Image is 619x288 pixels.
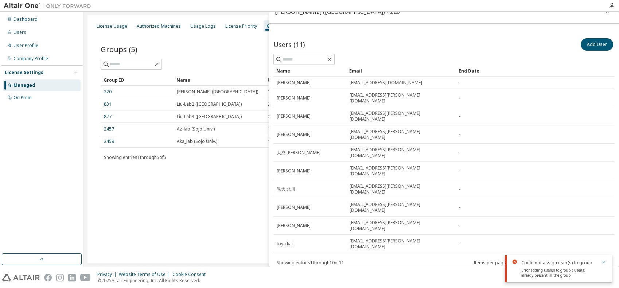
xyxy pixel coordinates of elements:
span: - [459,205,460,210]
div: Users [268,74,582,86]
span: [EMAIL_ADDRESS][PERSON_NAME][DOMAIN_NAME] [350,183,452,195]
div: On Prem [13,95,32,101]
span: Users (11) [273,40,305,49]
span: [EMAIL_ADDRESS][PERSON_NAME][DOMAIN_NAME] [350,129,452,140]
div: Privacy [97,272,119,277]
span: - [459,113,460,119]
img: facebook.svg [44,274,52,281]
img: instagram.svg [56,274,64,281]
div: Name [176,74,262,86]
span: 11 [268,89,273,95]
span: 2 [268,114,270,120]
img: Altair One [4,2,95,9]
span: 1 [268,126,270,132]
a: 2459 [104,139,114,144]
p: © 2025 Altair Engineering, Inc. All Rights Reserved. [97,277,210,284]
img: altair_logo.svg [2,274,40,281]
button: Add User [581,38,613,51]
span: - [459,168,460,174]
span: [EMAIL_ADDRESS][PERSON_NAME][DOMAIN_NAME] [350,110,452,122]
span: Liu-Lab3 ([GEOGRAPHIC_DATA]) [177,114,242,120]
span: [EMAIL_ADDRESS][DOMAIN_NAME] [350,80,422,86]
a: 877 [104,114,112,120]
span: [PERSON_NAME] [277,113,311,119]
span: 2 [268,101,270,107]
div: Authorized Machines [137,23,181,29]
div: Users [13,30,26,35]
span: - [459,241,460,247]
span: - [459,80,460,86]
img: linkedin.svg [68,274,76,281]
span: - [459,95,460,101]
div: Group ID [104,74,171,86]
span: [EMAIL_ADDRESS][PERSON_NAME][DOMAIN_NAME] [350,238,452,250]
span: toya kai [277,241,293,247]
div: Email [349,65,453,77]
div: Groups [266,23,283,29]
span: - [459,223,460,229]
div: [PERSON_NAME] ([GEOGRAPHIC_DATA]) - 220 [275,9,400,15]
span: [PERSON_NAME] [277,205,311,210]
span: [PERSON_NAME] ([GEOGRAPHIC_DATA]) [177,89,258,95]
img: youtube.svg [80,274,91,281]
div: Usage Logs [190,23,216,29]
span: Showing entries 1 through 10 of 11 [277,260,344,266]
span: [PERSON_NAME] [277,168,311,174]
span: [PERSON_NAME] [277,223,311,229]
span: - [459,132,460,137]
span: [EMAIL_ADDRESS][PERSON_NAME][DOMAIN_NAME] [350,165,452,177]
span: [PERSON_NAME] [277,132,311,137]
div: Cookie Consent [172,272,210,277]
span: [EMAIL_ADDRESS][PERSON_NAME][DOMAIN_NAME] [350,202,452,213]
div: End Date [459,65,587,77]
span: Liu-Lab2 ([GEOGRAPHIC_DATA]) [177,101,242,107]
div: Dashboard [13,16,38,22]
div: Could not assign user(s) to group [521,260,597,266]
span: 晃大 北川 [277,186,295,192]
span: [EMAIL_ADDRESS][PERSON_NAME][DOMAIN_NAME] [350,220,452,231]
div: Managed [13,82,35,88]
span: - [459,150,460,156]
span: [PERSON_NAME] [277,80,311,86]
span: Showing entries 1 through 5 of 5 [104,154,166,160]
span: [PERSON_NAME] [277,95,311,101]
span: [EMAIL_ADDRESS][PERSON_NAME][DOMAIN_NAME] [350,92,452,104]
span: 1 [268,139,270,144]
div: License Usage [97,23,127,29]
span: Items per page [474,258,522,268]
div: User Profile [13,43,38,48]
span: - [459,186,460,192]
a: 831 [104,101,112,107]
span: Az_lab (Sojo Univ.) [177,126,215,132]
span: [EMAIL_ADDRESS][PERSON_NAME][DOMAIN_NAME] [350,147,452,159]
div: Company Profile [13,56,48,62]
span: Aka_lab (Sojo Univ.) [177,139,217,144]
div: License Priority [225,23,257,29]
span: 大成 [PERSON_NAME] [277,150,320,156]
div: Website Terms of Use [119,272,172,277]
span: Groups (5) [101,44,137,54]
div: License Settings [5,70,43,75]
a: 2457 [104,126,114,132]
a: 220 [104,89,112,95]
div: Name [276,65,343,77]
div: Error adding user(s) to group : user(s) already present in the group [521,267,597,278]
